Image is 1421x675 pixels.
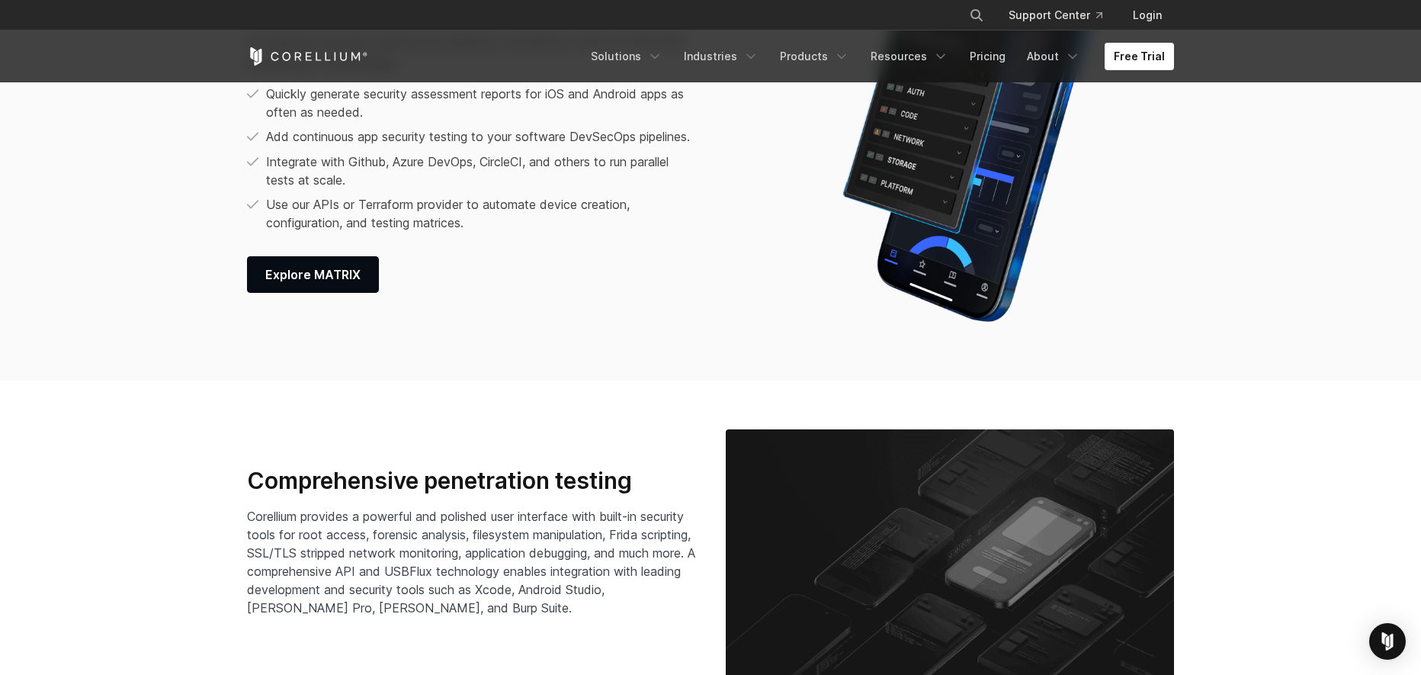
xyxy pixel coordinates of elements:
a: Login [1121,2,1174,29]
button: Search [963,2,990,29]
div: Navigation Menu [582,43,1174,70]
a: Support Center [996,2,1115,29]
a: Industries [675,43,768,70]
p: Quickly generate security assessment reports for iOS and Android apps as often as needed. [266,85,700,121]
a: Corellium Home [247,47,368,66]
div: Navigation Menu [951,2,1174,29]
div: Open Intercom Messenger [1369,623,1406,660]
a: Pricing [961,43,1015,70]
li: Use our APIs or Terraform provider to automate device creation, configuration, and testing matrices. [247,195,700,232]
a: Products [771,43,858,70]
h3: Comprehensive penetration testing [247,467,695,496]
a: Explore MATRIX [247,256,379,293]
span: Explore MATRIX [265,265,361,284]
span: Corellium provides a powerful and polished user interface with built-in security tools for root a... [247,509,695,616]
a: Resources [861,43,957,70]
p: Add continuous app security testing to your software DevSecOps pipelines. [266,127,690,146]
a: Solutions [582,43,672,70]
p: Integrate with Github, Azure DevOps, CircleCI, and others to run parallel tests at scale. [266,153,700,189]
a: Free Trial [1105,43,1174,70]
a: About [1018,43,1089,70]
